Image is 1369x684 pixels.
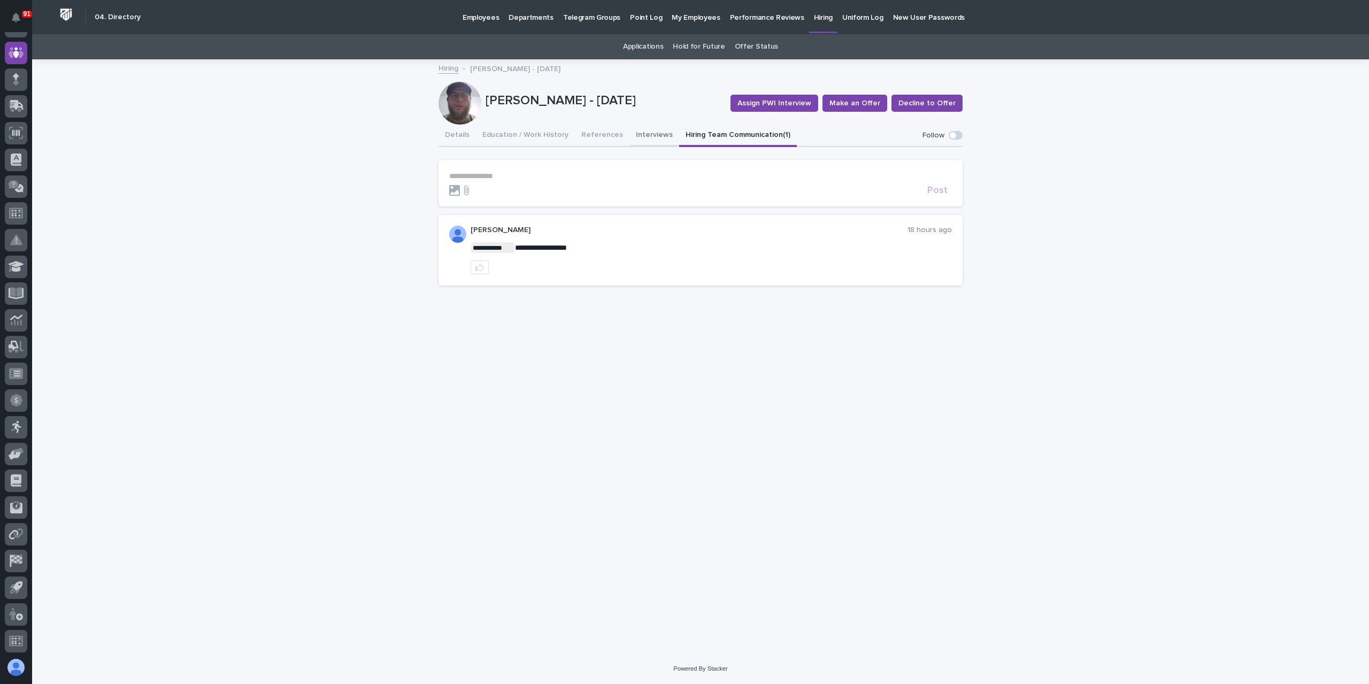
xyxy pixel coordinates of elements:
button: Details [439,125,476,147]
img: AOh14GiWKAYVPIbfHyIkyvX2hiPF8_WCcz-HU3nlZscn=s96-c [449,226,466,243]
button: References [575,125,629,147]
button: Interviews [629,125,679,147]
button: Post [923,186,952,195]
a: Hiring [439,62,458,74]
a: Offer Status [735,34,778,59]
h2: 04. Directory [95,13,141,22]
p: 91 [24,10,30,18]
div: Notifications91 [13,13,27,30]
p: Follow [922,131,944,140]
button: Education / Work History [476,125,575,147]
img: Workspace Logo [56,5,76,25]
button: Hiring Team Communication (1) [679,125,797,147]
p: 18 hours ago [907,226,952,235]
span: Post [927,186,948,195]
p: [PERSON_NAME] - [DATE] [470,62,560,74]
span: Assign PWI Interview [737,98,811,109]
button: Decline to Offer [891,95,963,112]
button: like this post [471,260,489,274]
span: Make an Offer [829,98,880,109]
a: Applications [623,34,663,59]
p: [PERSON_NAME] - [DATE] [486,93,722,109]
button: Make an Offer [822,95,887,112]
button: Assign PWI Interview [730,95,818,112]
button: users-avatar [5,656,27,679]
a: Hold for Future [673,34,725,59]
button: Notifications [5,6,27,29]
p: [PERSON_NAME] [471,226,907,235]
a: Powered By Stacker [673,665,727,672]
span: Decline to Offer [898,98,956,109]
